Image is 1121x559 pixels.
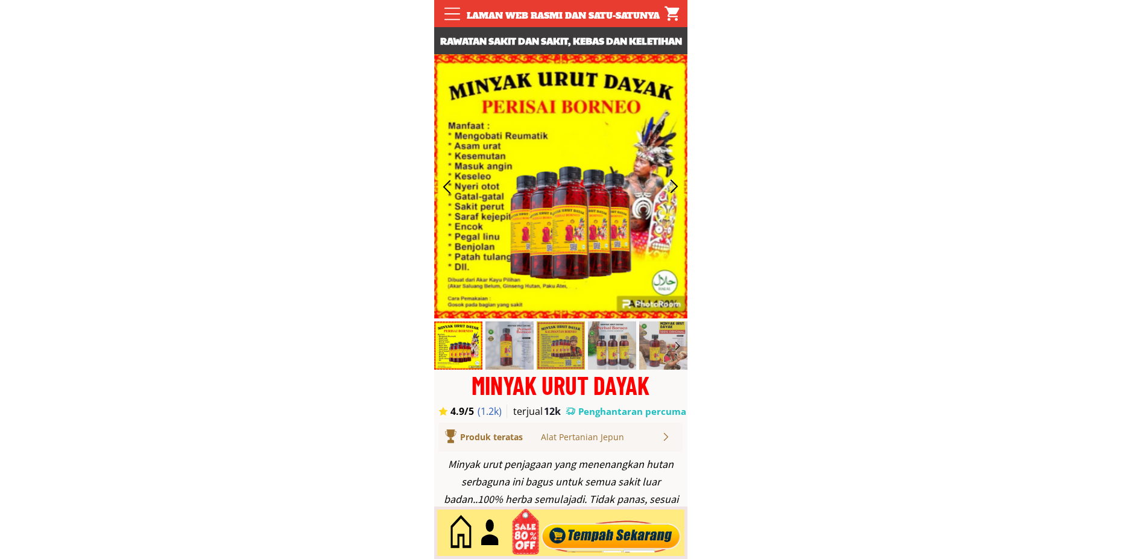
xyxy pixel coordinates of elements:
[460,431,557,444] div: Produk teratas
[541,431,661,444] div: Alat Pertanian Jepun
[513,405,554,418] h3: terjual
[434,373,687,397] div: MINYAK URUT DAYAK
[434,33,687,49] h3: Rawatan sakit dan sakit, kebas dan keletihan
[578,405,687,418] h3: Penghantaran percuma
[450,405,484,418] h3: 4.9/5
[544,405,564,418] h3: 12k
[478,405,508,418] h3: (1.2k)
[460,9,666,22] div: Laman web rasmi dan satu-satunya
